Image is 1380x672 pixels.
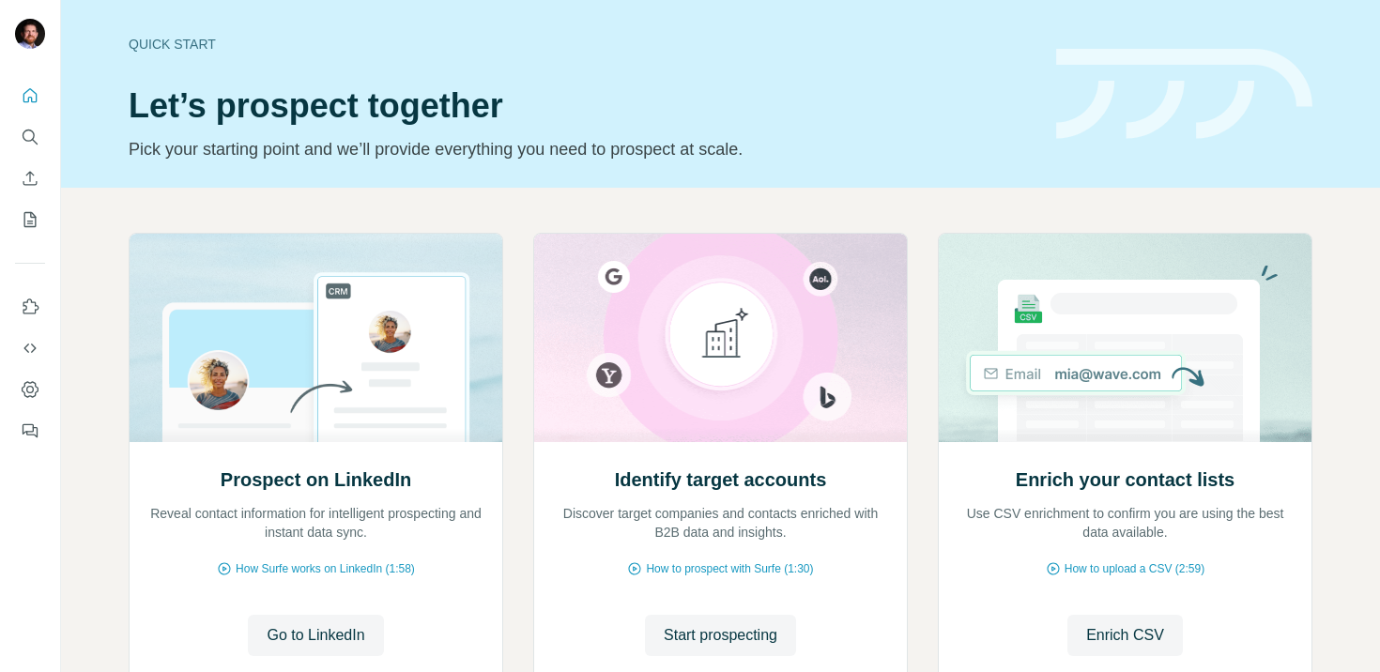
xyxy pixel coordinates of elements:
[248,615,383,656] button: Go to LinkedIn
[148,504,483,542] p: Reveal contact information for intelligent prospecting and instant data sync.
[553,504,888,542] p: Discover target companies and contacts enriched with B2B data and insights.
[938,234,1312,442] img: Enrich your contact lists
[15,79,45,113] button: Quick start
[129,35,1034,53] div: Quick start
[645,615,796,656] button: Start prospecting
[15,161,45,195] button: Enrich CSV
[15,373,45,406] button: Dashboard
[1016,466,1234,493] h2: Enrich your contact lists
[129,87,1034,125] h1: Let’s prospect together
[129,136,1034,162] p: Pick your starting point and we’ll provide everything you need to prospect at scale.
[646,560,813,577] span: How to prospect with Surfe (1:30)
[15,19,45,49] img: Avatar
[1086,624,1164,647] span: Enrich CSV
[664,624,777,647] span: Start prospecting
[615,466,827,493] h2: Identify target accounts
[958,504,1293,542] p: Use CSV enrichment to confirm you are using the best data available.
[1065,560,1204,577] span: How to upload a CSV (2:59)
[15,290,45,324] button: Use Surfe on LinkedIn
[129,234,503,442] img: Prospect on LinkedIn
[1067,615,1183,656] button: Enrich CSV
[1056,49,1312,140] img: banner
[533,234,908,442] img: Identify target accounts
[15,414,45,448] button: Feedback
[15,203,45,237] button: My lists
[221,466,411,493] h2: Prospect on LinkedIn
[15,331,45,365] button: Use Surfe API
[236,560,415,577] span: How Surfe works on LinkedIn (1:58)
[267,624,364,647] span: Go to LinkedIn
[15,120,45,154] button: Search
